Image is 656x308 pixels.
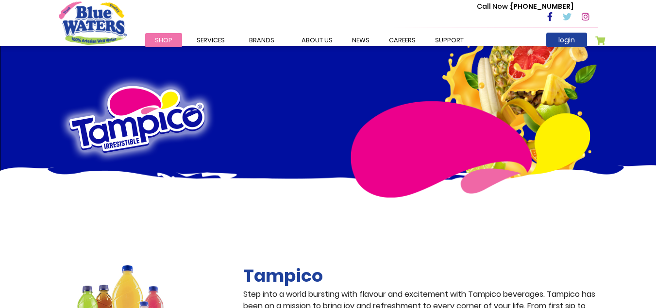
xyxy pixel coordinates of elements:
a: careers [379,33,425,47]
span: Shop [155,36,172,45]
a: support [425,33,473,47]
span: Brands [249,36,274,45]
a: about us [292,33,342,47]
p: [PHONE_NUMBER] [477,1,573,12]
a: login [546,33,587,47]
h2: Tampico [243,265,598,286]
a: store logo [59,1,127,44]
span: Call Now : [477,1,511,11]
a: News [342,33,379,47]
span: Services [197,36,225,45]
